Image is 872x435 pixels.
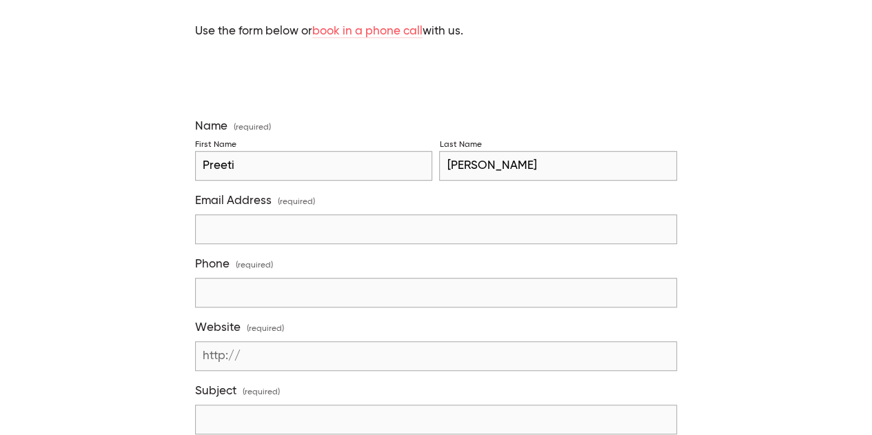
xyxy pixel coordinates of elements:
[312,26,423,39] a: book in a phone call
[247,320,284,338] span: (required)
[234,123,271,132] span: (required)
[195,194,272,208] span: Email Address
[278,193,315,212] span: (required)
[195,140,236,150] div: First Name
[439,140,481,150] div: Last Name
[243,383,280,402] span: (required)
[195,384,236,398] span: Subject
[195,119,227,134] span: Name
[195,257,230,272] span: Phone
[195,23,677,41] p: Use the form below or with us.
[236,256,273,275] span: (required)
[196,341,247,371] span: http://
[195,321,241,335] span: Website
